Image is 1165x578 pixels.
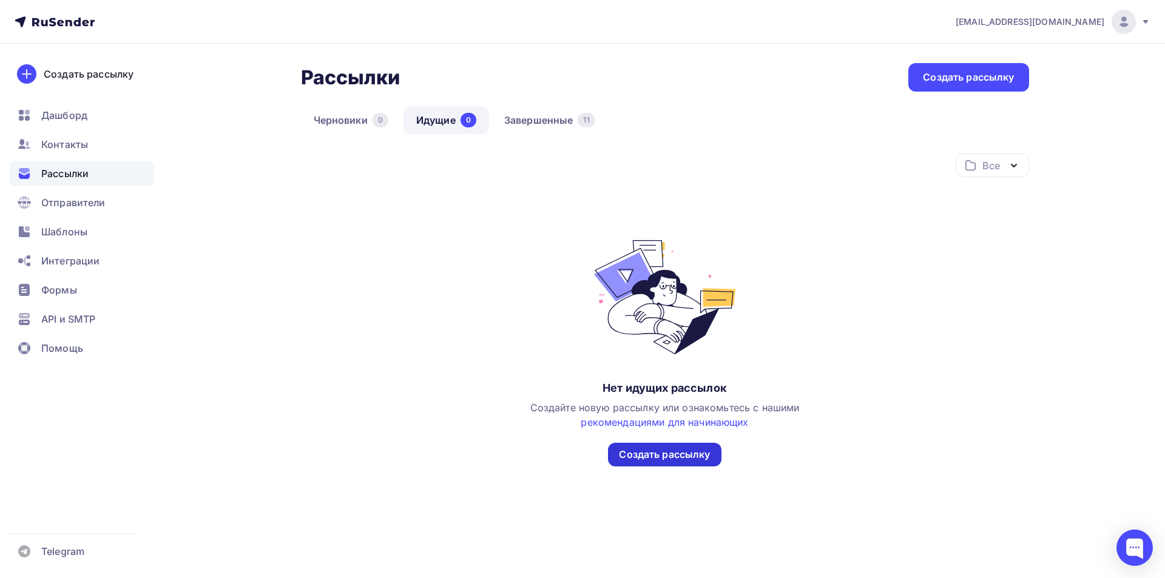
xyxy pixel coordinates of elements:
[41,283,77,297] span: Формы
[41,137,88,152] span: Контакты
[10,103,154,127] a: Дашборд
[44,67,133,81] div: Создать рассылку
[373,113,388,127] div: 0
[491,106,608,134] a: Завершенные11
[301,66,400,90] h2: Рассылки
[41,312,95,326] span: API и SMTP
[10,161,154,186] a: Рассылки
[41,341,83,355] span: Помощь
[923,70,1014,84] div: Создать рассылку
[41,544,84,559] span: Telegram
[404,106,489,134] a: Идущие0
[461,113,476,127] div: 0
[578,113,595,127] div: 11
[956,153,1029,177] button: Все
[530,402,800,428] span: Создайте новую рассылку или ознакомьтесь с нашими
[10,190,154,215] a: Отправители
[619,448,710,462] div: Создать рассылку
[41,166,89,181] span: Рассылки
[10,278,154,302] a: Формы
[603,381,727,395] div: Нет идущих рассылок
[10,220,154,244] a: Шаблоны
[956,16,1104,28] span: [EMAIL_ADDRESS][DOMAIN_NAME]
[581,416,748,428] a: рекомендациями для начинающих
[41,254,100,268] span: Интеграции
[301,106,401,134] a: Черновики0
[982,158,999,173] div: Все
[956,10,1150,34] a: [EMAIL_ADDRESS][DOMAIN_NAME]
[10,132,154,156] a: Контакты
[41,224,87,239] span: Шаблоны
[41,195,106,210] span: Отправители
[41,108,87,123] span: Дашборд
